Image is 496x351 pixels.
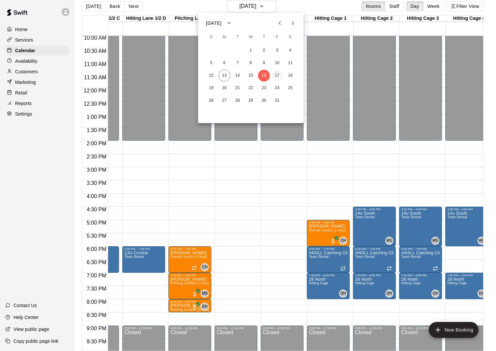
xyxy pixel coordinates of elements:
button: 5 [205,57,217,69]
button: 24 [271,82,283,94]
span: Monday [219,31,230,44]
span: Thursday [258,31,270,44]
button: 8 [245,57,257,69]
button: Previous month [273,17,286,30]
button: 20 [219,82,230,94]
span: Saturday [284,31,296,44]
button: 29 [245,95,257,107]
button: 12 [205,70,217,82]
button: 3 [271,45,283,56]
button: 16 [258,70,270,82]
button: 28 [232,95,244,107]
button: 1 [245,45,257,56]
button: 31 [271,95,283,107]
button: 10 [271,57,283,69]
div: [DATE] [206,20,221,27]
button: 6 [219,57,230,69]
button: 15 [245,70,257,82]
button: 26 [205,95,217,107]
button: calendar view is open, switch to year view [223,18,235,29]
button: 21 [232,82,244,94]
button: 13 [219,70,230,82]
button: 4 [284,45,296,56]
span: Wednesday [245,31,257,44]
button: 2 [258,45,270,56]
button: 22 [245,82,257,94]
button: 7 [232,57,244,69]
button: 19 [205,82,217,94]
button: 25 [284,82,296,94]
button: 17 [271,70,283,82]
span: Tuesday [232,31,244,44]
button: 30 [258,95,270,107]
span: Sunday [205,31,217,44]
span: Friday [271,31,283,44]
button: 23 [258,82,270,94]
button: 27 [219,95,230,107]
button: Next month [286,17,300,30]
button: 9 [258,57,270,69]
button: 11 [284,57,296,69]
button: 18 [284,70,296,82]
button: 14 [232,70,244,82]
